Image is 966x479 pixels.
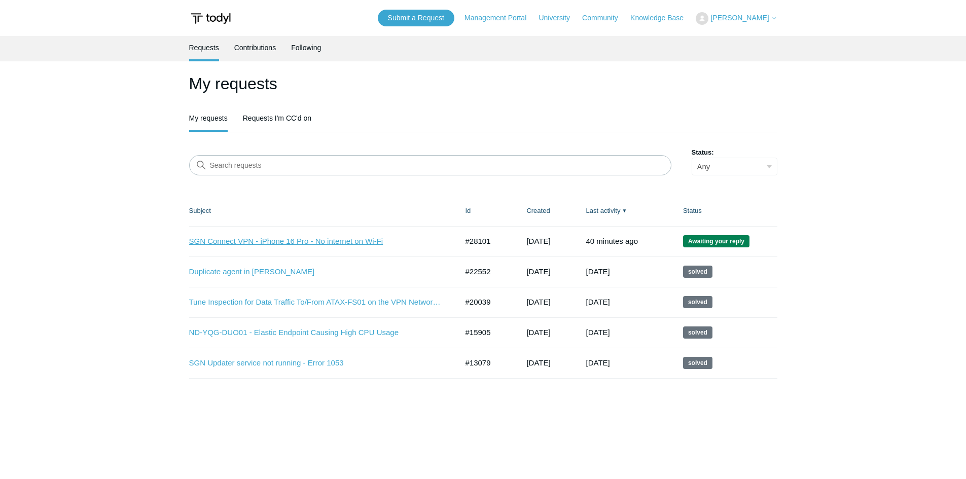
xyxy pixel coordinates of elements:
[189,236,443,247] a: SGN Connect VPN - iPhone 16 Pro - No internet on Wi-Fi
[586,328,610,337] time: 03/17/2024, 23:01
[622,207,627,214] span: ▼
[189,9,232,28] img: Todyl Support Center Help Center home page
[455,348,517,378] td: #13079
[586,298,610,306] time: 10/09/2024, 16:03
[189,155,671,175] input: Search requests
[234,36,276,59] a: Contributions
[692,148,777,158] label: Status:
[630,13,694,23] a: Knowledge Base
[189,71,777,96] h1: My requests
[189,266,443,278] a: Duplicate agent in [PERSON_NAME]
[378,10,454,26] a: Submit a Request
[683,235,749,247] span: We are waiting for you to respond
[189,327,443,339] a: ND-YQG-DUO01 - Elastic Endpoint Causing High CPU Usage
[464,13,536,23] a: Management Portal
[455,196,517,226] th: Id
[291,36,321,59] a: Following
[683,357,712,369] span: This request has been solved
[189,357,443,369] a: SGN Updater service not running - Error 1053
[673,196,777,226] th: Status
[683,266,712,278] span: This request has been solved
[189,297,443,308] a: Tune Inspection for Data Traffic To/From ATAX-FS01 on the VPN Network ([TECHNICAL_ID])
[455,317,517,348] td: #15905
[586,207,620,214] a: Last activity▼
[243,106,311,130] a: Requests I'm CC'd on
[710,14,769,22] span: [PERSON_NAME]
[189,196,455,226] th: Subject
[683,326,712,339] span: This request has been solved
[696,12,777,25] button: [PERSON_NAME]
[526,237,550,245] time: 09/12/2025, 15:00
[539,13,580,23] a: University
[455,226,517,256] td: #28101
[526,267,550,276] time: 01/23/2025, 11:49
[683,296,712,308] span: This request has been solved
[189,106,228,130] a: My requests
[455,287,517,317] td: #20039
[526,328,550,337] time: 02/19/2024, 09:34
[582,13,628,23] a: Community
[455,256,517,287] td: #22552
[189,36,219,59] a: Requests
[526,358,550,367] time: 10/06/2023, 08:10
[586,267,610,276] time: 02/12/2025, 14:03
[586,237,638,245] time: 09/15/2025, 09:20
[526,207,550,214] a: Created
[526,298,550,306] time: 09/10/2024, 10:34
[586,358,610,367] time: 10/26/2023, 09:02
